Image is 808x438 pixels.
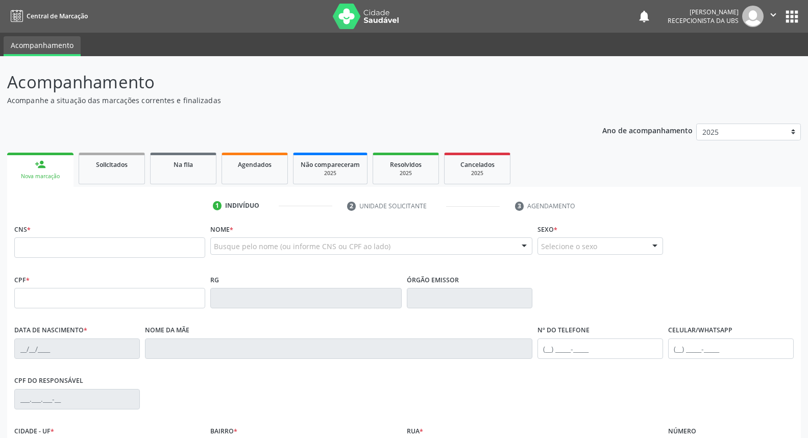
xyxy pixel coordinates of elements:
[238,160,272,169] span: Agendados
[541,241,597,252] span: Selecione o sexo
[35,159,46,170] div: person_add
[145,323,189,338] label: Nome da mãe
[668,338,794,359] input: (__) _____-_____
[96,160,128,169] span: Solicitados
[380,169,431,177] div: 2025
[537,323,590,338] label: Nº do Telefone
[14,373,83,389] label: CPF do responsável
[390,160,422,169] span: Resolvidos
[14,323,87,338] label: Data de nascimento
[210,272,219,288] label: RG
[14,272,30,288] label: CPF
[783,8,801,26] button: apps
[14,222,31,237] label: CNS
[27,12,88,20] span: Central de Marcação
[452,169,503,177] div: 2025
[764,6,783,27] button: 
[14,389,140,409] input: ___.___.___-__
[4,36,81,56] a: Acompanhamento
[301,169,360,177] div: 2025
[768,9,779,20] i: 
[7,69,563,95] p: Acompanhamento
[7,8,88,25] a: Central de Marcação
[537,338,663,359] input: (__) _____-_____
[668,323,732,338] label: Celular/WhatsApp
[637,9,651,23] button: notifications
[742,6,764,27] img: img
[537,222,557,237] label: Sexo
[14,338,140,359] input: __/__/____
[668,16,739,25] span: Recepcionista da UBS
[225,201,259,210] div: Indivíduo
[210,222,233,237] label: Nome
[301,160,360,169] span: Não compareceram
[214,241,390,252] span: Busque pelo nome (ou informe CNS ou CPF ao lado)
[460,160,495,169] span: Cancelados
[668,8,739,16] div: [PERSON_NAME]
[407,272,459,288] label: Órgão emissor
[174,160,193,169] span: Na fila
[7,95,563,106] p: Acompanhe a situação das marcações correntes e finalizadas
[213,201,222,210] div: 1
[602,124,693,136] p: Ano de acompanhamento
[14,173,66,180] div: Nova marcação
